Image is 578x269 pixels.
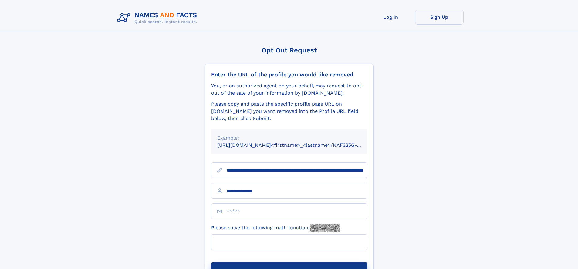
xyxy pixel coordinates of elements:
div: Example: [217,134,361,142]
small: [URL][DOMAIN_NAME]<firstname>_<lastname>/NAF325G-xxxxxxxx [217,142,379,148]
a: Log In [367,10,415,25]
div: Opt Out Request [205,46,374,54]
div: You, or an authorized agent on your behalf, may request to opt-out of the sale of your informatio... [211,82,367,97]
label: Please solve the following math function: [211,224,340,232]
img: Logo Names and Facts [115,10,202,26]
div: Enter the URL of the profile you would like removed [211,71,367,78]
a: Sign Up [415,10,464,25]
div: Please copy and paste the specific profile page URL on [DOMAIN_NAME] you want removed into the Pr... [211,100,367,122]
